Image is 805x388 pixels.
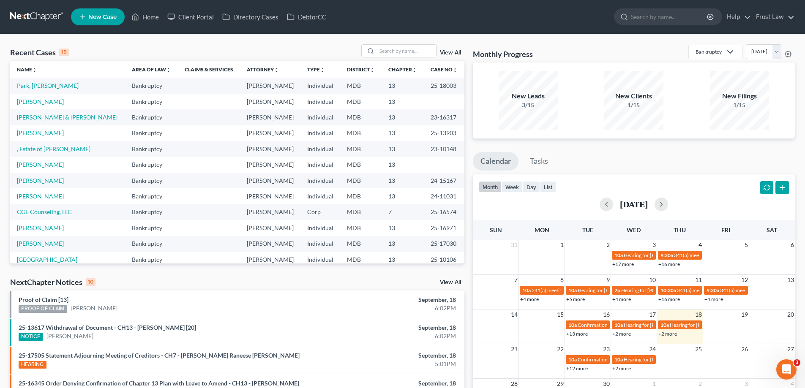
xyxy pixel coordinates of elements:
span: Confirmation hearing for [PERSON_NAME] [578,356,674,363]
span: 10a [522,287,531,293]
a: Case Nounfold_more [431,66,458,73]
span: Sat [767,226,777,233]
span: 8 [559,275,565,285]
div: Bankruptcy [696,48,722,55]
span: 10a [660,322,669,328]
a: Typeunfold_more [307,66,325,73]
span: 10a [614,356,623,363]
td: 23-10148 [424,141,464,157]
td: 7 [382,204,424,220]
span: 31 [510,240,518,250]
td: 25-10106 [424,252,464,276]
td: Bankruptcy [125,141,178,157]
td: 13 [382,157,424,172]
a: Park, [PERSON_NAME] [17,82,79,89]
a: [PERSON_NAME] [17,224,64,231]
td: MDB [340,141,382,157]
button: month [479,181,502,193]
span: Mon [535,226,549,233]
div: September, 18 [316,351,456,360]
a: +16 more [658,261,680,267]
td: MDB [340,188,382,204]
span: 10 [648,275,657,285]
td: Individual [300,188,340,204]
span: 3 [652,240,657,250]
span: 341(a) meeting for [PERSON_NAME] [674,252,756,258]
span: 10a [614,252,623,258]
a: Nameunfold_more [17,66,37,73]
td: Individual [300,109,340,125]
div: NOTICE [19,333,43,341]
div: September, 18 [316,296,456,304]
a: Chapterunfold_more [388,66,417,73]
div: September, 18 [316,323,456,332]
span: 2p [614,287,620,293]
td: 13 [382,220,424,236]
span: New Case [88,14,117,20]
td: Bankruptcy [125,204,178,220]
a: Home [127,9,163,24]
td: Individual [300,125,340,141]
span: Hearing for [PERSON_NAME] [624,252,690,258]
a: [PERSON_NAME] [17,129,64,136]
span: Sun [490,226,502,233]
a: DebtorCC [283,9,330,24]
td: Individual [300,236,340,252]
span: 26 [740,344,749,354]
td: Individual [300,252,340,276]
span: Thu [674,226,686,233]
span: Hearing for [PERSON_NAME] [670,322,736,328]
div: 6:02PM [316,332,456,340]
a: Attorneyunfold_more [247,66,279,73]
td: [PERSON_NAME] [240,94,300,109]
td: [PERSON_NAME] [240,236,300,252]
td: 24-15167 [424,173,464,188]
iframe: Intercom live chat [776,359,797,380]
span: 14 [510,309,518,320]
td: 25-18003 [424,78,464,93]
a: Area of Lawunfold_more [132,66,171,73]
span: 4 [698,240,703,250]
a: Directory Cases [218,9,283,24]
span: 17 [648,309,657,320]
td: 25-16574 [424,204,464,220]
a: [GEOGRAPHIC_DATA][PERSON_NAME] [17,256,77,271]
td: Bankruptcy [125,252,178,276]
i: unfold_more [166,68,171,73]
a: Client Portal [163,9,218,24]
div: PROOF OF CLAIM [19,305,67,313]
td: Individual [300,173,340,188]
span: 9 [606,275,611,285]
span: 27 [786,344,795,354]
a: +4 more [704,296,723,302]
span: Hearing for [PERSON_NAME] [578,287,644,293]
span: 341(a) meeting for [PERSON_NAME] [677,287,759,293]
span: 23 [602,344,611,354]
span: 10:30a [660,287,676,293]
div: New Leads [499,91,558,101]
span: 7 [513,275,518,285]
td: [PERSON_NAME] [240,252,300,276]
td: 13 [382,125,424,141]
span: 10a [568,287,577,293]
td: 13 [382,141,424,157]
div: HEARING [19,361,46,369]
i: unfold_more [412,68,417,73]
a: [PERSON_NAME] [17,98,64,105]
td: Bankruptcy [125,94,178,109]
span: Confirmation hearing for [PERSON_NAME] [PERSON_NAME] [578,322,714,328]
td: Individual [300,157,340,172]
div: 1/15 [604,101,663,109]
span: 15 [556,309,565,320]
td: 25-16971 [424,220,464,236]
div: 15 [59,49,69,56]
span: 18 [694,309,703,320]
h2: [DATE] [620,200,648,209]
td: [PERSON_NAME] [240,141,300,157]
a: [PERSON_NAME] [17,193,64,200]
i: unfold_more [453,68,458,73]
td: [PERSON_NAME] [240,78,300,93]
td: MDB [340,125,382,141]
td: 24-11031 [424,188,464,204]
div: New Filings [710,91,769,101]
